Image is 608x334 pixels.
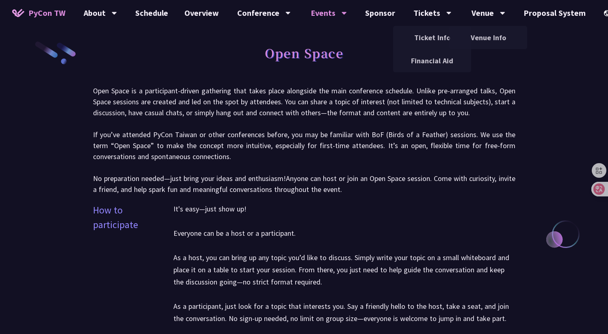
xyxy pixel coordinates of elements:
span: PyCon TW [28,7,65,19]
p: How to participate [93,203,161,232]
a: Financial Aid [393,51,471,70]
a: PyCon TW [4,3,74,23]
a: Ticket Info [393,28,471,47]
p: It's easy—just show up! Everyone can be a host or a participant. As a host, you can bring up any ... [173,203,515,325]
a: Venue Info [449,28,527,47]
h1: Open Space [265,41,343,65]
p: Open Space is a participant-driven gathering that takes place alongside the main conference sched... [93,85,515,195]
img: Home icon of PyCon TW 2025 [12,9,24,17]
